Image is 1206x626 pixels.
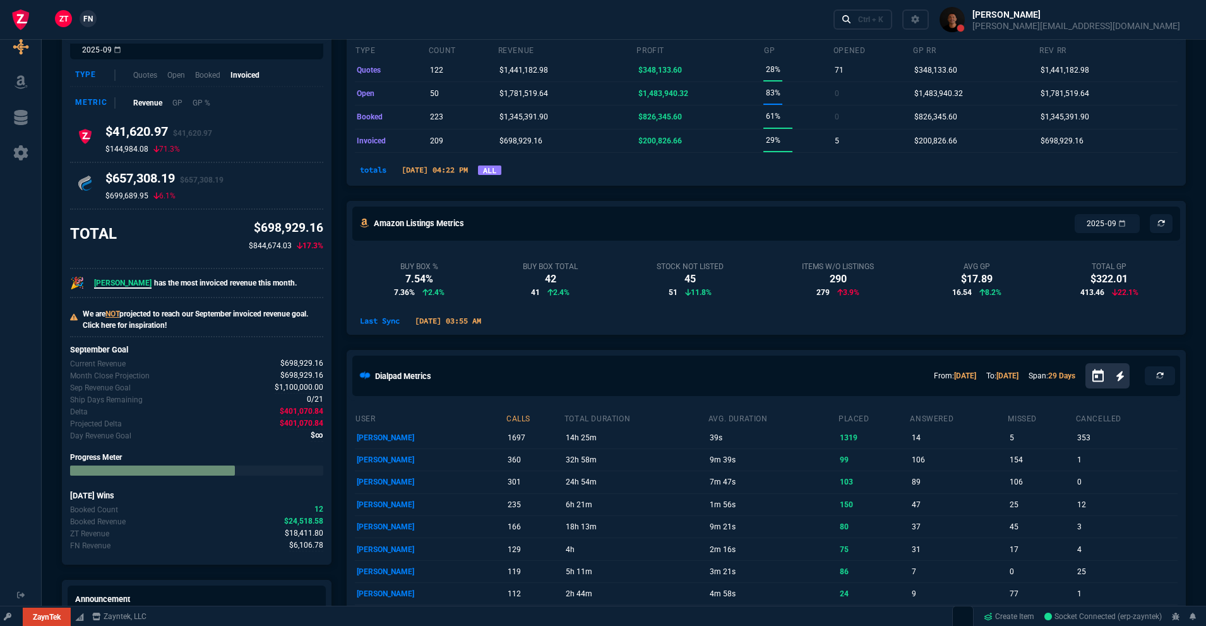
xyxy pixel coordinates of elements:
div: Metric [75,97,116,109]
p: Open [167,69,185,81]
p: 50 [430,85,439,102]
span: Today's zaynTek revenue [285,527,323,539]
p: GP [172,97,182,109]
p: 235 [508,496,561,514]
p: 6h 21m [566,496,706,514]
p: The difference between the current month's Revenue and the goal. [70,406,88,418]
p: 1319 [840,429,907,447]
p: 5 [835,132,839,150]
p: 🎉 [70,274,84,292]
span: Today's Booked count [314,503,323,515]
p: 360 [508,451,561,469]
button: Open calendar [1090,367,1116,385]
p: 4m 58s [710,585,836,603]
p: [PERSON_NAME] [357,429,504,447]
div: 45 [657,272,724,287]
p: $826,345.60 [914,108,957,126]
p: 86 [840,563,907,581]
span: 279 [816,287,830,298]
p: $698,929.16 [1041,132,1084,150]
p: 80 [840,518,907,536]
p: 11.8% [685,287,712,298]
span: 41 [531,287,540,298]
p: $1,345,391.90 [1041,108,1089,126]
p: 31 [912,541,1006,558]
th: revenue [498,40,636,58]
span: The difference between the current month's Revenue goal and projected month-end. [280,418,323,430]
p: $1,345,391.90 [499,108,548,126]
p: 5h 11m [566,563,706,581]
p: $348,133.60 [914,61,957,79]
a: iarWOiKe1qfDdA7FAAGL [1044,611,1162,622]
p: 2.4% [547,287,570,298]
p: 17.3% [297,240,323,251]
p: 4h [566,541,706,558]
p: 99 [840,451,907,469]
p: $144,984.08 [105,144,148,154]
p: spec.value [273,515,324,527]
span: Delta divided by the remaining ship days. [311,430,323,442]
p: 77 [1010,585,1073,603]
span: ZT [59,13,68,25]
h5: Amazon Listings Metrics [374,217,464,229]
div: Items w/o Listings [802,262,874,272]
p: spec.value [273,527,324,539]
p: [DATE] 04:22 PM [397,164,473,176]
div: 290 [802,272,874,287]
div: Total GP [1080,262,1138,272]
h5: Dialpad Metrics [375,370,431,382]
span: The difference between the current month's Revenue and the goal. [280,406,323,418]
td: quotes [355,58,428,81]
p: spec.value [299,430,324,442]
p: 45 [1010,518,1073,536]
p: 28% [766,61,780,78]
p: Revenue [133,97,162,109]
p: $698,929.16 [249,219,323,238]
span: Revenue for Sep. [280,358,323,370]
div: Type [75,69,116,81]
p: spec.value [268,418,324,430]
p: Uses current month's data to project the month's close. [70,370,150,382]
th: count [428,40,498,58]
p: 112 [508,585,561,603]
th: total duration [564,409,708,426]
p: 39s [710,429,836,447]
a: 29 Days [1048,371,1075,380]
p: $699,689.95 [105,191,148,201]
span: 16.54 [952,287,972,298]
h6: September Goal [70,345,323,355]
p: 12 [1077,496,1176,514]
th: cancelled [1075,409,1178,426]
p: Delta divided by the remaining ship days. [70,430,131,442]
p: 25 [1010,496,1073,514]
p: 154 [1010,451,1073,469]
p: 17 [1010,541,1073,558]
p: $1,781,519.64 [499,85,548,102]
p: [PERSON_NAME] [357,585,504,603]
p: Progress Meter [70,452,323,463]
span: 413.46 [1080,287,1104,298]
a: [DATE] [996,371,1018,380]
p: 9m 39s [710,451,836,469]
p: $348,133.60 [638,61,682,79]
p: Today's Booked count [70,504,118,515]
p: 1 [1077,451,1176,469]
p: [PERSON_NAME] [357,541,504,558]
th: Profit [636,40,763,58]
p: 2m 16s [710,541,836,558]
p: 119 [508,563,561,581]
th: answered [909,409,1007,426]
p: $1,781,519.64 [1041,85,1089,102]
p: 24 [840,585,907,603]
p: 8.2% [979,287,1001,298]
span: Out of 21 ship days in Sep - there are 0 remaining. [307,394,323,406]
p: The difference between the current month's Revenue goal and projected month-end. [70,418,122,430]
p: 353 [1077,429,1176,447]
span: Today's Fornida revenue [289,539,323,551]
span: $657,308.19 [180,176,224,184]
p: 18h 13m [566,518,706,536]
p: Revenue for Sep. [70,358,126,370]
p: $1,441,182.98 [499,61,548,79]
p: $826,345.60 [638,108,682,126]
p: 2.4% [422,287,445,298]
